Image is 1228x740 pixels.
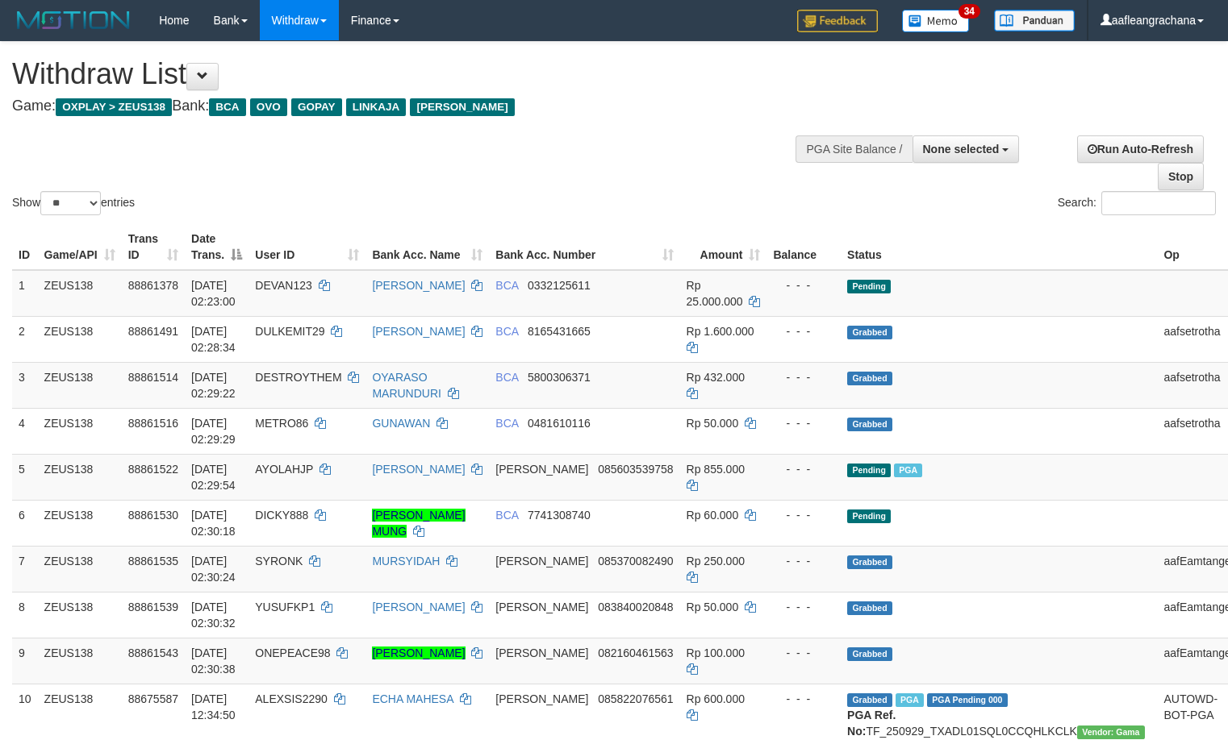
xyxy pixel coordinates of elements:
th: User ID: activate to sort column ascending [249,224,365,270]
span: [PERSON_NAME] [410,98,514,116]
a: MURSYIDAH [372,555,440,567]
span: Rp 50.000 [687,601,739,613]
span: [PERSON_NAME] [495,692,588,705]
span: [DATE] 02:30:38 [191,646,236,676]
span: DICKY888 [255,509,308,522]
span: Grabbed [847,555,892,569]
span: [DATE] 02:29:54 [191,463,236,492]
th: Bank Acc. Name: activate to sort column ascending [365,224,489,270]
span: Pending [847,280,891,293]
span: Copy 0332125611 to clipboard [528,279,591,292]
a: [PERSON_NAME] [372,279,465,292]
a: Run Auto-Refresh [1077,135,1204,163]
td: 5 [12,454,38,500]
span: Rp 600.000 [687,692,745,705]
span: [DATE] 02:30:18 [191,509,236,538]
td: ZEUS138 [38,362,122,408]
span: Grabbed [847,693,892,707]
div: - - - [773,507,834,523]
label: Search: [1058,191,1216,215]
a: GUNAWAN [372,417,430,430]
h4: Game: Bank: [12,98,803,114]
div: - - - [773,599,834,615]
div: - - - [773,645,834,661]
td: ZEUS138 [38,316,122,362]
img: panduan.png [994,10,1075,31]
span: Grabbed [847,647,892,661]
span: 88861514 [128,371,178,384]
td: 9 [12,638,38,684]
span: Rp 432.000 [687,371,745,384]
span: Rp 25.000.000 [687,279,743,308]
span: 88861543 [128,646,178,659]
span: Copy 5800306371 to clipboard [528,371,591,384]
span: YUSUFKP1 [255,601,315,613]
span: BCA [495,371,518,384]
span: 88861378 [128,279,178,292]
span: SYRONK [255,555,303,567]
td: 8 [12,592,38,638]
h1: Withdraw List [12,58,803,90]
span: 88861539 [128,601,178,613]
div: PGA Site Balance / [796,135,912,163]
span: Rp 100.000 [687,646,745,659]
a: ECHA MAHESA [372,692,453,705]
td: ZEUS138 [38,408,122,454]
span: Copy 0481610116 to clipboard [528,417,591,430]
img: MOTION_logo.png [12,8,135,32]
th: Balance [766,224,841,270]
td: 1 [12,270,38,317]
th: Amount: activate to sort column ascending [680,224,767,270]
span: Marked by aafkaynarin [894,464,922,477]
span: Rp 855.000 [687,463,745,476]
img: Button%20Memo.svg [902,10,970,32]
span: [DATE] 02:30:32 [191,601,236,630]
div: - - - [773,691,834,707]
span: ONEPEACE98 [255,646,330,659]
th: Date Trans.: activate to sort column descending [185,224,249,270]
span: [DATE] 02:23:00 [191,279,236,308]
b: PGA Ref. No: [847,709,896,738]
span: [PERSON_NAME] [495,555,588,567]
td: 6 [12,500,38,546]
td: ZEUS138 [38,270,122,317]
label: Show entries [12,191,135,215]
td: ZEUS138 [38,638,122,684]
td: 7 [12,546,38,592]
th: ID [12,224,38,270]
span: Rp 60.000 [687,509,739,522]
span: OVO [250,98,287,116]
span: LINKAJA [346,98,407,116]
button: None selected [913,135,1020,163]
span: 88861516 [128,417,178,430]
div: - - - [773,323,834,339]
span: 88861535 [128,555,178,567]
th: Game/API: activate to sort column ascending [38,224,122,270]
div: - - - [773,415,834,431]
span: BCA [495,279,518,292]
span: Marked by aafpengsreynich [896,693,924,707]
span: [PERSON_NAME] [495,601,588,613]
div: - - - [773,369,834,385]
span: Grabbed [847,601,892,615]
span: Rp 250.000 [687,555,745,567]
a: [PERSON_NAME] [372,601,465,613]
span: Rp 50.000 [687,417,739,430]
select: Showentries [40,191,101,215]
span: Vendor URL: https://trx31.1velocity.biz [1077,725,1145,739]
th: Status [841,224,1157,270]
span: Copy 083840020848 to clipboard [598,601,673,613]
span: [DATE] 02:30:24 [191,555,236,584]
span: METRO86 [255,417,308,430]
td: 4 [12,408,38,454]
span: [DATE] 02:29:22 [191,371,236,400]
th: Trans ID: activate to sort column ascending [122,224,185,270]
span: DEVAN123 [255,279,312,292]
span: Pending [847,509,891,523]
input: Search: [1101,191,1216,215]
span: Copy 082160461563 to clipboard [598,646,673,659]
span: BCA [495,509,518,522]
a: Stop [1158,163,1204,190]
div: - - - [773,553,834,569]
span: None selected [923,143,1000,156]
